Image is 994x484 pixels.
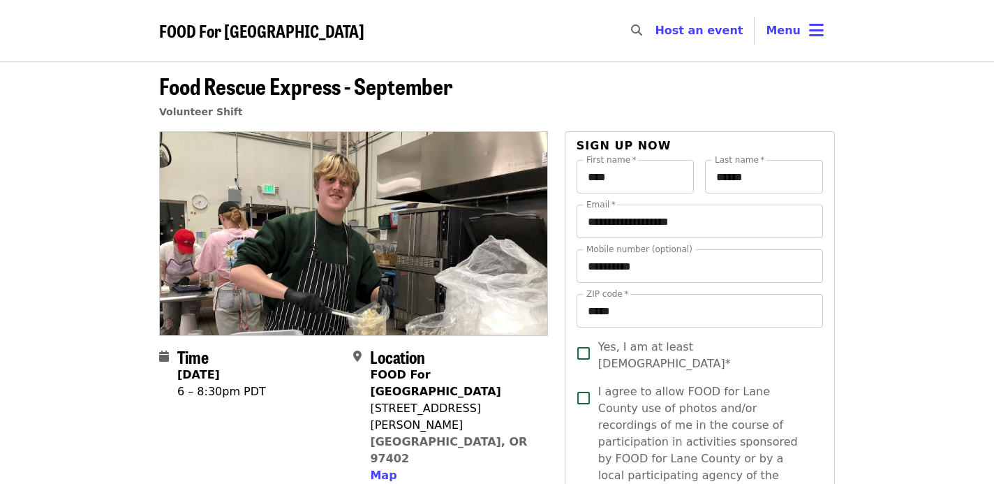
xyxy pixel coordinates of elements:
[159,69,453,102] span: Food Rescue Express - September
[577,205,823,238] input: Email
[651,14,662,47] input: Search
[715,156,764,164] label: Last name
[370,467,396,484] button: Map
[598,339,812,372] span: Yes, I am at least [DEMOGRAPHIC_DATA]*
[577,139,672,152] span: Sign up now
[586,245,692,254] label: Mobile number (optional)
[655,24,743,37] a: Host an event
[577,294,823,328] input: ZIP code
[177,344,209,369] span: Time
[177,383,266,400] div: 6 – 8:30pm PDT
[159,18,364,43] span: FOOD For [GEOGRAPHIC_DATA]
[177,368,220,381] strong: [DATE]
[766,24,801,37] span: Menu
[586,290,628,298] label: ZIP code
[370,344,425,369] span: Location
[159,21,364,41] a: FOOD For [GEOGRAPHIC_DATA]
[586,200,616,209] label: Email
[586,156,637,164] label: First name
[159,350,169,363] i: calendar icon
[370,368,500,398] strong: FOOD For [GEOGRAPHIC_DATA]
[755,14,835,47] button: Toggle account menu
[809,20,824,41] i: bars icon
[370,469,396,482] span: Map
[353,350,362,363] i: map-marker-alt icon
[160,132,547,335] img: Food Rescue Express - September organized by FOOD For Lane County
[705,160,823,193] input: Last name
[370,400,536,434] div: [STREET_ADDRESS][PERSON_NAME]
[577,160,695,193] input: First name
[370,435,527,465] a: [GEOGRAPHIC_DATA], OR 97402
[631,24,642,37] i: search icon
[159,106,243,117] a: Volunteer Shift
[577,249,823,283] input: Mobile number (optional)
